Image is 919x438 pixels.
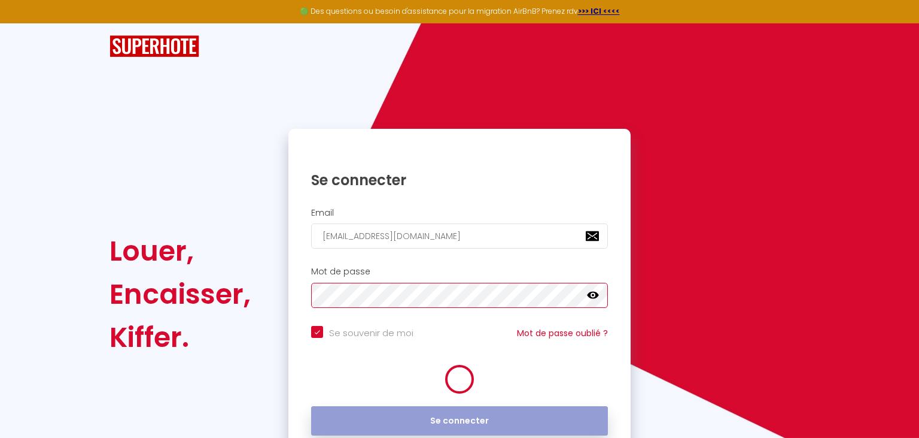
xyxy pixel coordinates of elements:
div: Encaisser, [109,273,251,316]
a: >>> ICI <<<< [578,6,620,16]
input: Ton Email [311,223,608,249]
button: Se connecter [311,406,608,436]
div: Kiffer. [109,316,251,359]
h2: Email [311,208,608,218]
img: SuperHote logo [109,35,199,58]
h1: Se connecter [311,171,608,189]
div: Louer, [109,229,251,273]
a: Mot de passe oublié ? [517,327,608,339]
h2: Mot de passe [311,267,608,277]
